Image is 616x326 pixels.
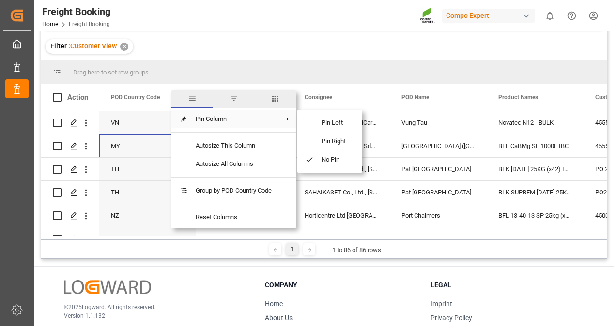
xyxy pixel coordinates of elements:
span: Group by POD Country Code [188,181,279,200]
button: Compo Expert [442,6,539,25]
span: Reset Columns [188,208,279,226]
div: Compo Expert [442,9,535,23]
p: © 2025 Logward. All rights reserved. [64,303,241,311]
p: Version 1.1.132 [64,311,241,320]
div: TH [99,181,196,204]
a: About Us [265,314,293,322]
span: Filter : [50,42,70,50]
span: columns [254,90,296,108]
div: BFL 13-40-13 SP 25kg (x48) GEN [487,204,584,227]
div: 1 [286,243,298,255]
span: POD Name [401,94,429,101]
a: Home [42,21,58,28]
span: filter [213,90,255,108]
div: Novatec N12 - BULK - [487,111,584,134]
div: BFL CaBMg SL 1000L IBC [487,134,584,157]
div: Press SPACE to select this row. [41,111,99,134]
a: Privacy Policy [431,314,472,322]
div: TH [99,158,196,180]
div: Port Chalmers [390,204,487,227]
div: BLK [DATE] 25KG (x42) INT MTO [487,158,584,180]
div: Freight Booking [42,4,110,19]
div: Press SPACE to select this row. [41,158,99,181]
h3: Legal [431,280,584,290]
div: BLK SUPREM [DATE] 25KG (x42) INT MTO [487,181,584,204]
span: Autosize All Columns [188,155,279,173]
button: show 0 new notifications [539,5,561,27]
div: SAHAIKASET Co., Ltd., [STREET_ADDRESS] [293,181,390,204]
span: Consignee [305,94,332,101]
div: [GEOGRAPHIC_DATA] [390,227,487,250]
span: Customer View [70,42,117,50]
div: Azelis Malaysia Sdn Bhd [293,227,390,250]
span: Product Names [498,94,538,101]
span: No Pin [314,150,354,169]
span: Pin Column [188,110,279,128]
div: Press SPACE to select this row. [41,134,99,158]
img: Logward Logo [64,280,151,294]
span: Autosize This Column [188,136,279,155]
h3: Company [265,280,418,290]
div: 1 to 86 of 86 rows [332,245,381,255]
a: Imprint [431,300,452,308]
div: Action [67,93,88,102]
div: MY [99,227,196,250]
div: [GEOGRAPHIC_DATA] ([GEOGRAPHIC_DATA]) [390,134,487,157]
div: ✕ [120,43,128,51]
div: Press SPACE to select this row. [41,181,99,204]
a: Home [265,300,283,308]
span: Pin Right [314,132,354,150]
div: Press SPACE to select this row. [41,227,99,251]
span: Drag here to set row groups [73,69,149,76]
div: Horticentre Ltd [GEOGRAPHIC_DATA] [293,204,390,227]
div: Pat [GEOGRAPHIC_DATA] [390,158,487,180]
span: POD Country Code [111,94,160,101]
div: NZ [99,204,196,227]
img: Screenshot%202023-09-29%20at%2010.02.21.png_1712312052.png [420,7,435,24]
div: HYS Growth [DATE] 25kg (x48) GEN [487,227,584,250]
div: MY [99,134,196,157]
span: general [171,90,213,108]
div: VN [99,111,196,134]
div: Vung Tau [390,111,487,134]
button: Help Center [561,5,583,27]
div: Press SPACE to select this row. [41,204,99,227]
span: Pin Left [314,114,354,132]
div: Pat [GEOGRAPHIC_DATA] [390,181,487,204]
